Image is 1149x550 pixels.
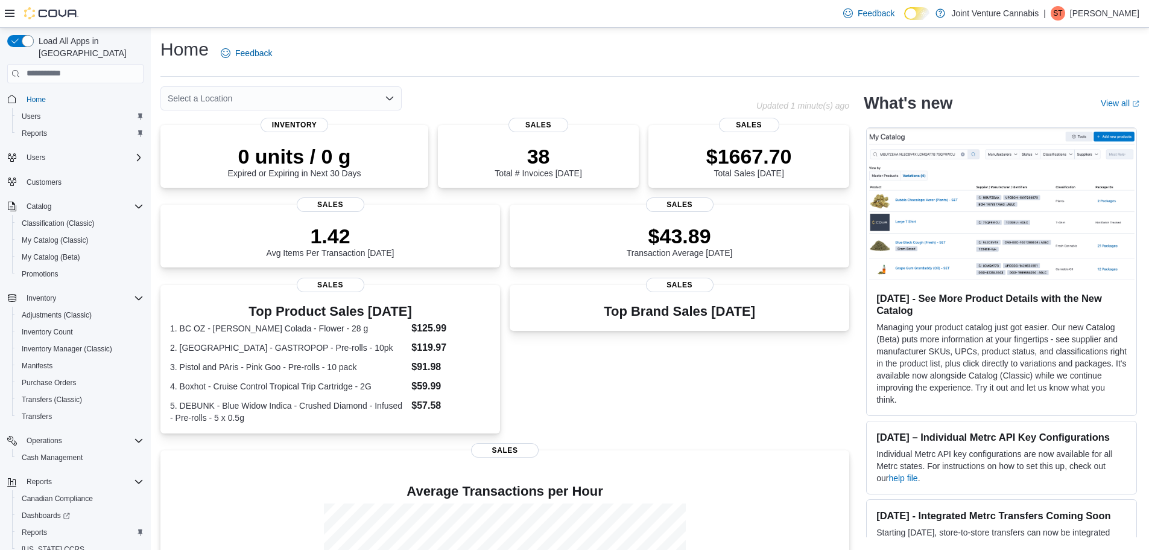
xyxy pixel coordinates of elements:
[22,112,40,121] span: Users
[627,224,733,258] div: Transaction Average [DATE]
[858,7,894,19] span: Feedback
[27,177,62,187] span: Customers
[471,443,539,458] span: Sales
[22,327,73,337] span: Inventory Count
[12,449,148,466] button: Cash Management
[17,109,45,124] a: Users
[17,342,144,356] span: Inventory Manager (Classic)
[261,118,328,132] span: Inventory
[12,108,148,125] button: Users
[27,153,45,162] span: Users
[508,118,569,132] span: Sales
[22,175,66,190] a: Customers
[17,250,85,264] a: My Catalog (Beta)
[495,144,581,178] div: Total # Invoices [DATE]
[17,267,63,281] a: Promotions
[627,224,733,248] p: $43.89
[12,357,148,374] button: Manifests
[888,473,917,483] a: help file
[604,304,755,319] h3: Top Brand Sales [DATE]
[1053,6,1062,21] span: ST
[22,252,80,262] span: My Catalog (Beta)
[267,224,394,248] p: 1.42
[17,216,144,231] span: Classification (Classic)
[876,292,1127,316] h3: [DATE] - See More Product Details with the New Catalog
[951,6,1039,21] p: Joint Venture Cannabis
[22,344,112,354] span: Inventory Manager (Classic)
[17,392,87,407] a: Transfers (Classic)
[22,528,47,537] span: Reports
[1101,98,1139,108] a: View allExternal link
[17,267,144,281] span: Promotions
[12,125,148,142] button: Reports
[22,475,144,489] span: Reports
[34,35,144,59] span: Load All Apps in [GEOGRAPHIC_DATA]
[22,199,144,214] span: Catalog
[22,453,83,462] span: Cash Management
[411,360,490,374] dd: $91.98
[12,490,148,507] button: Canadian Compliance
[24,7,78,19] img: Cova
[646,197,714,212] span: Sales
[17,409,57,424] a: Transfers
[22,219,95,228] span: Classification (Classic)
[22,412,52,421] span: Transfers
[17,325,78,339] a: Inventory Count
[17,233,144,248] span: My Catalog (Classic)
[22,395,82,405] span: Transfers (Classic)
[2,149,148,166] button: Users
[411,321,490,336] dd: $125.99
[1070,6,1139,21] p: [PERSON_NAME]
[22,433,144,448] span: Operations
[17,450,87,465] a: Cash Management
[2,290,148,307] button: Inventory
[12,374,148,391] button: Purchase Orders
[22,291,61,305] button: Inventory
[17,525,144,540] span: Reports
[17,308,144,322] span: Adjustments (Classic)
[17,491,98,506] a: Canadian Compliance
[17,409,144,424] span: Transfers
[170,322,407,334] dt: 1. BC OZ - [PERSON_NAME] Colada - Flower - 28 g
[17,359,57,373] a: Manifests
[385,94,394,103] button: Open list of options
[27,202,51,211] span: Catalog
[2,473,148,490] button: Reports
[267,224,394,258] div: Avg Items Per Transaction [DATE]
[297,278,364,292] span: Sales
[1132,100,1139,107] svg: External link
[17,359,144,373] span: Manifests
[22,310,92,320] span: Adjustments (Classic)
[12,215,148,232] button: Classification (Classic)
[876,448,1127,484] p: Individual Metrc API key configurations are now available for all Metrc states. For instructions ...
[17,450,144,465] span: Cash Management
[27,95,46,104] span: Home
[170,304,490,319] h3: Top Product Sales [DATE]
[12,324,148,341] button: Inventory Count
[495,144,581,168] p: 38
[22,291,144,305] span: Inventory
[17,216,100,231] a: Classification (Classic)
[17,325,144,339] span: Inventory Count
[12,408,148,425] button: Transfers
[22,199,56,214] button: Catalog
[22,475,57,489] button: Reports
[17,109,144,124] span: Users
[22,494,93,504] span: Canadian Compliance
[876,510,1127,522] h3: [DATE] - Integrated Metrc Transfers Coming Soon
[170,400,407,424] dt: 5. DEBUNK - Blue Widow Indica - Crushed Diamond - Infused - Pre-rolls - 5 x 0.5g
[160,37,209,62] h1: Home
[22,150,50,165] button: Users
[876,321,1127,406] p: Managing your product catalog just got easier. Our new Catalog (Beta) puts more information at yo...
[12,341,148,357] button: Inventory Manager (Classic)
[706,144,792,168] p: $1667.70
[17,508,75,523] a: Dashboards
[411,398,490,413] dd: $57.58
[876,431,1127,443] h3: [DATE] – Individual Metrc API Key Configurations
[17,376,144,390] span: Purchase Orders
[838,1,899,25] a: Feedback
[22,511,70,520] span: Dashboards
[27,436,62,446] span: Operations
[12,507,148,524] a: Dashboards
[17,376,81,390] a: Purchase Orders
